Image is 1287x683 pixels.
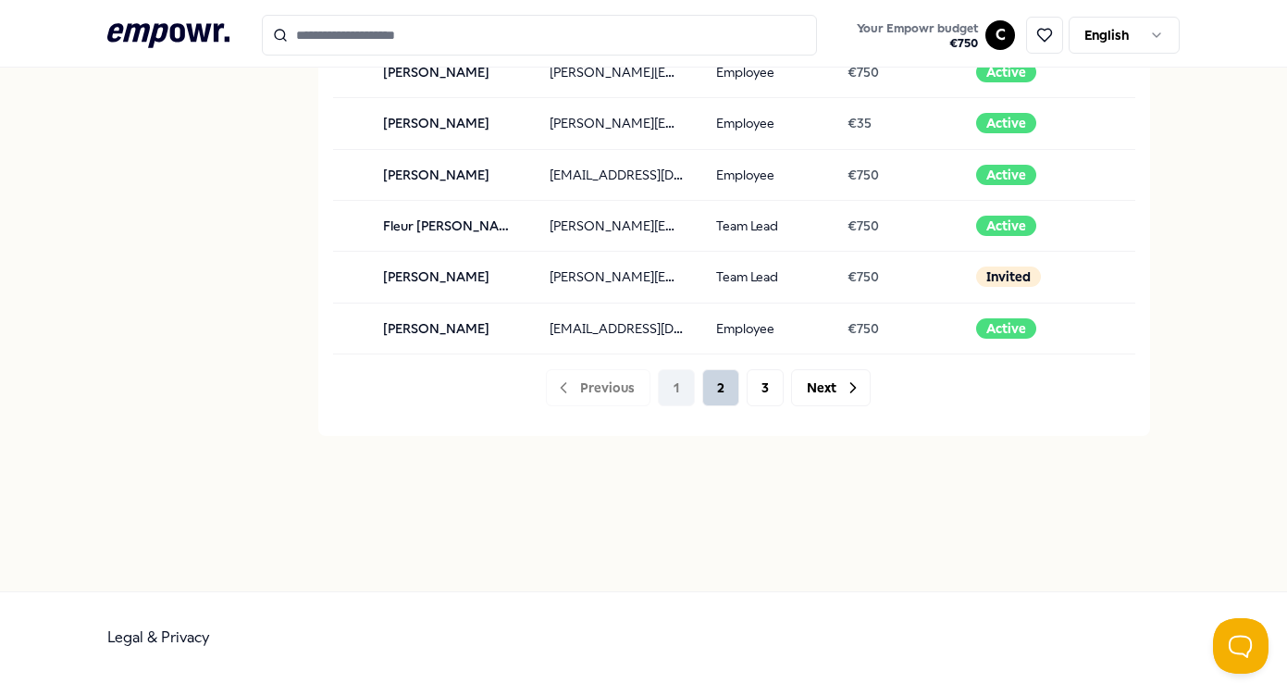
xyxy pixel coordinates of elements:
[107,628,210,646] a: Legal & Privacy
[701,98,834,149] td: Employee
[747,369,784,406] button: 3
[262,15,817,56] input: Search for products, categories or subcategories
[1213,618,1268,674] iframe: Help Scout Beacon - Open
[368,46,535,97] td: [PERSON_NAME]
[701,46,834,97] td: Employee
[848,65,879,80] span: € 750
[976,216,1036,236] div: Active
[535,252,701,303] td: [PERSON_NAME][EMAIL_ADDRESS][DOMAIN_NAME]
[976,267,1041,287] div: Invited
[976,62,1036,82] div: Active
[857,21,978,36] span: Your Empowr budget
[535,303,701,354] td: [EMAIL_ADDRESS][DOMAIN_NAME]
[849,16,985,55] a: Your Empowr budget€750
[535,46,701,97] td: [PERSON_NAME][EMAIL_ADDRESS][DOMAIN_NAME]
[535,149,701,200] td: [EMAIL_ADDRESS][DOMAIN_NAME]
[701,201,834,252] td: Team Lead
[848,116,872,130] span: € 35
[848,269,879,284] span: € 750
[848,168,879,182] span: € 750
[857,36,978,51] span: € 750
[701,149,834,200] td: Employee
[848,321,879,336] span: € 750
[791,369,871,406] button: Next
[702,369,739,406] button: 2
[853,18,982,55] button: Your Empowr budget€750
[368,303,535,354] td: [PERSON_NAME]
[848,218,879,233] span: € 750
[535,201,701,252] td: [PERSON_NAME][EMAIL_ADDRESS][DOMAIN_NAME]
[976,318,1036,339] div: Active
[976,113,1036,133] div: Active
[976,165,1036,185] div: Active
[368,98,535,149] td: [PERSON_NAME]
[368,149,535,200] td: [PERSON_NAME]
[368,252,535,303] td: [PERSON_NAME]
[701,252,834,303] td: Team Lead
[985,20,1015,50] button: C
[535,98,701,149] td: [PERSON_NAME][EMAIL_ADDRESS][DOMAIN_NAME]
[368,201,535,252] td: Fleur [PERSON_NAME]
[701,303,834,354] td: Employee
